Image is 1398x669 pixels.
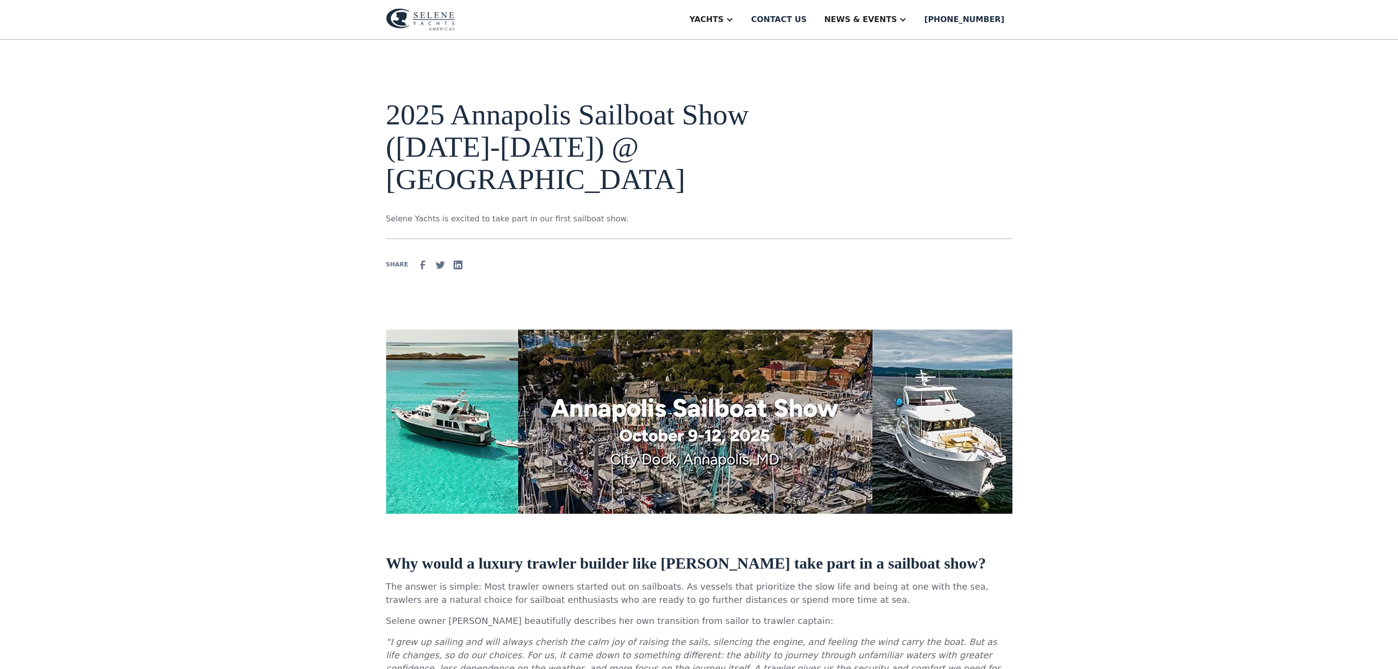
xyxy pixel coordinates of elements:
div: Contact us [751,14,807,25]
img: 2025 Annapolis Sailboat Show (October 9-12) @ City Dock [386,330,1012,514]
div: [PHONE_NUMBER] [924,14,1004,25]
img: Linkedin [452,259,464,271]
img: facebook [417,259,429,271]
img: logo [386,8,455,31]
p: Selene owner [PERSON_NAME] beautifully describes her own transition from sailor to trawler captain: [386,614,1012,627]
div: SHARE [386,260,408,269]
img: Twitter [435,259,446,271]
strong: Why would a luxury trawler builder like [PERSON_NAME] take part in a sailboat show? [386,554,986,572]
div: Yachts [689,14,724,25]
p: The answer is simple: Most trawler owners started out on sailboats. As vessels that prioritize th... [386,580,1012,606]
h1: 2025 Annapolis Sailboat Show ([DATE]-[DATE]) @ [GEOGRAPHIC_DATA] [386,98,793,195]
p: Selene Yachts is excited to take part in our first sailboat show. [386,213,793,225]
div: News & EVENTS [824,14,897,25]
